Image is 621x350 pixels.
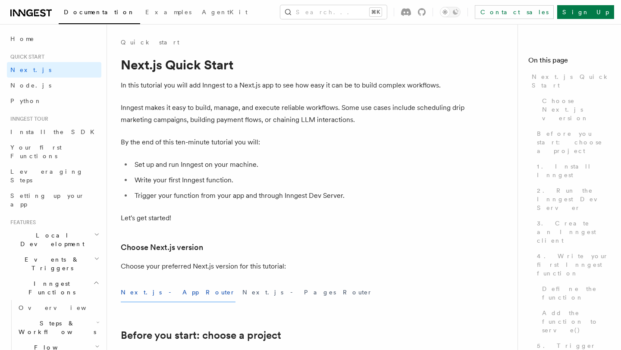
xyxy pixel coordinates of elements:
[533,159,611,183] a: 1. Install Inngest
[15,319,96,336] span: Steps & Workflows
[7,219,36,226] span: Features
[10,34,34,43] span: Home
[10,82,51,89] span: Node.js
[121,260,466,272] p: Choose your preferred Next.js version for this tutorial:
[533,248,611,281] a: 4. Write your first Inngest function
[533,126,611,159] a: Before you start: choose a project
[10,66,51,73] span: Next.js
[202,9,248,16] span: AgentKit
[280,5,387,19] button: Search...⌘K
[528,55,611,69] h4: On this page
[15,316,101,340] button: Steps & Workflows
[533,183,611,216] a: 2. Run the Inngest Dev Server
[528,69,611,93] a: Next.js Quick Start
[557,5,614,19] a: Sign Up
[10,144,62,159] span: Your first Functions
[121,283,235,302] button: Next.js - App Router
[7,188,101,212] a: Setting up your app
[121,329,281,341] a: Before you start: choose a project
[7,53,44,60] span: Quick start
[121,38,179,47] a: Quick start
[10,97,42,104] span: Python
[7,279,93,297] span: Inngest Functions
[7,276,101,300] button: Inngest Functions
[121,57,466,72] h1: Next.js Quick Start
[539,93,611,126] a: Choose Next.js version
[475,5,554,19] a: Contact sales
[121,102,466,126] p: Inngest makes it easy to build, manage, and execute reliable workflows. Some use cases include sc...
[7,124,101,140] a: Install the SDK
[7,164,101,188] a: Leveraging Steps
[64,9,135,16] span: Documentation
[132,159,466,171] li: Set up and run Inngest on your machine.
[7,78,101,93] a: Node.js
[539,281,611,305] a: Define the function
[19,304,107,311] span: Overview
[539,305,611,338] a: Add the function to serve()
[537,162,611,179] span: 1. Install Inngest
[7,93,101,109] a: Python
[197,3,253,23] a: AgentKit
[15,300,101,316] a: Overview
[537,186,611,212] span: 2. Run the Inngest Dev Server
[121,79,466,91] p: In this tutorial you will add Inngest to a Next.js app to see how easy it can be to build complex...
[121,212,466,224] p: Let's get started!
[537,219,611,245] span: 3. Create an Inngest client
[7,31,101,47] a: Home
[7,116,48,122] span: Inngest tour
[440,7,461,17] button: Toggle dark mode
[532,72,611,90] span: Next.js Quick Start
[7,252,101,276] button: Events & Triggers
[370,8,382,16] kbd: ⌘K
[7,228,101,252] button: Local Development
[145,9,191,16] span: Examples
[533,216,611,248] a: 3. Create an Inngest client
[10,168,83,184] span: Leveraging Steps
[140,3,197,23] a: Examples
[7,62,101,78] a: Next.js
[537,252,611,278] span: 4. Write your first Inngest function
[10,192,85,208] span: Setting up your app
[132,190,466,202] li: Trigger your function from your app and through Inngest Dev Server.
[537,129,611,155] span: Before you start: choose a project
[542,97,611,122] span: Choose Next.js version
[121,136,466,148] p: By the end of this ten-minute tutorial you will:
[10,128,100,135] span: Install the SDK
[121,241,203,253] a: Choose Next.js version
[242,283,373,302] button: Next.js - Pages Router
[542,309,611,334] span: Add the function to serve()
[542,284,611,302] span: Define the function
[7,140,101,164] a: Your first Functions
[7,255,94,272] span: Events & Triggers
[132,174,466,186] li: Write your first Inngest function.
[59,3,140,24] a: Documentation
[7,231,94,248] span: Local Development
